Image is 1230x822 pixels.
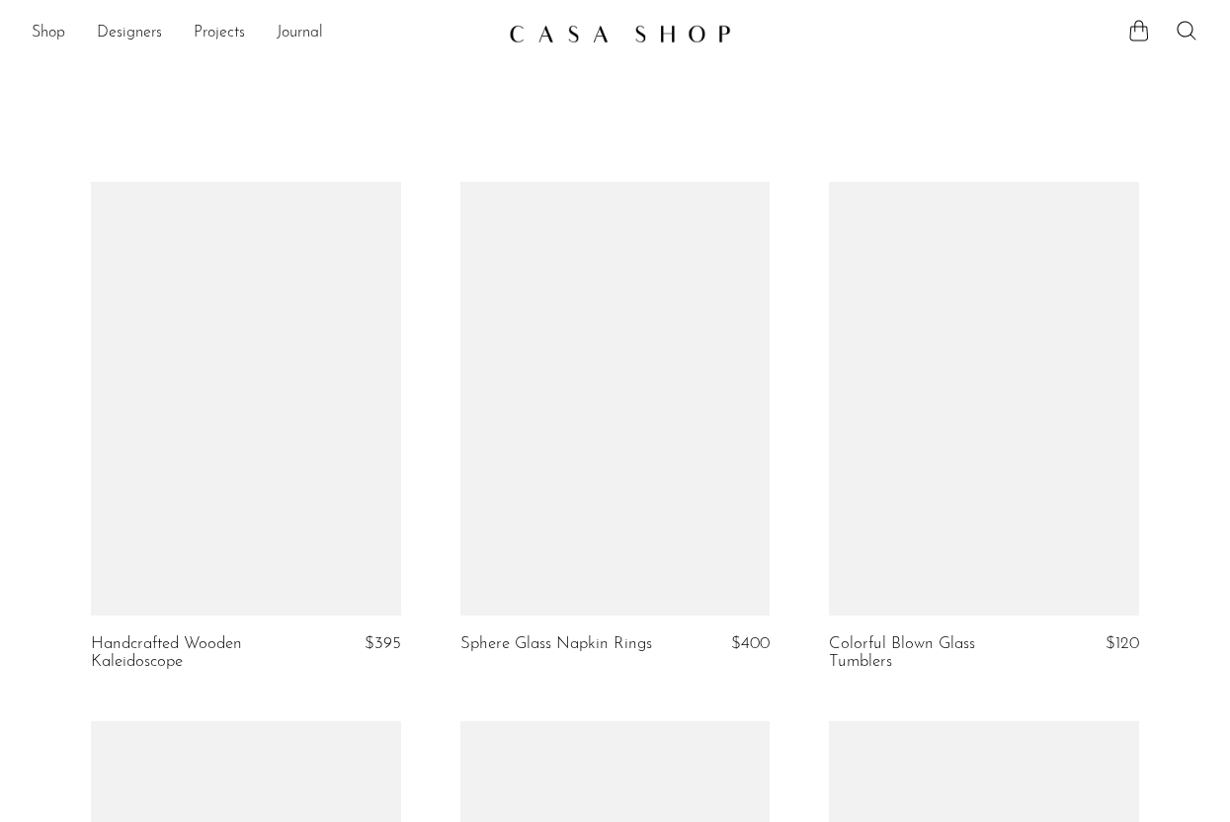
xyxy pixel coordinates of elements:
[365,635,401,652] span: $395
[277,21,323,46] a: Journal
[460,635,652,653] a: Sphere Glass Napkin Rings
[194,21,245,46] a: Projects
[91,635,295,672] a: Handcrafted Wooden Kaleidoscope
[32,17,493,50] ul: NEW HEADER MENU
[97,21,162,46] a: Designers
[32,17,493,50] nav: Desktop navigation
[829,635,1033,672] a: Colorful Blown Glass Tumblers
[32,21,65,46] a: Shop
[1106,635,1139,652] span: $120
[731,635,770,652] span: $400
